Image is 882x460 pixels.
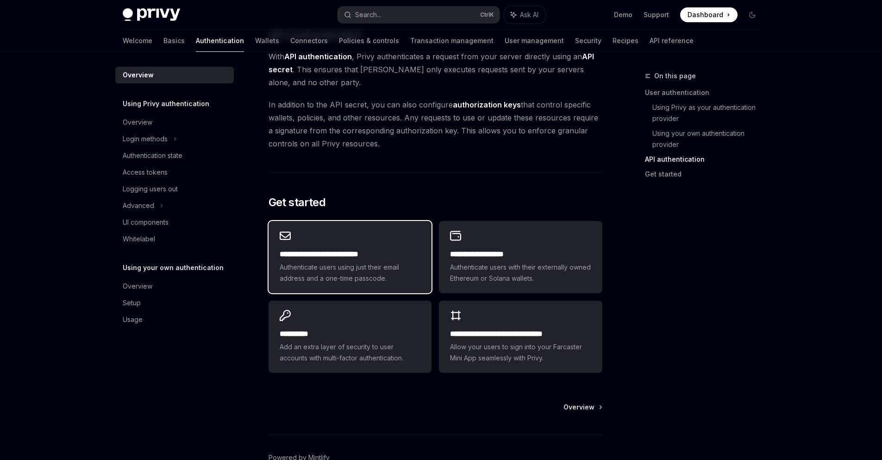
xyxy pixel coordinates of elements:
[290,30,328,52] a: Connectors
[563,403,601,412] a: Overview
[650,30,694,52] a: API reference
[269,50,602,89] span: With , Privy authenticates a request from your server directly using an . This ensures that [PERS...
[123,117,152,128] div: Overview
[115,114,234,131] a: Overview
[439,221,602,293] a: **** **** **** ****Authenticate users with their externally owned Ethereum or Solana wallets.
[269,195,325,210] span: Get started
[115,214,234,231] a: UI components
[123,297,141,309] div: Setup
[645,167,767,182] a: Get started
[123,8,180,21] img: dark logo
[115,231,234,247] a: Whitelabel
[269,98,602,150] span: In addition to the API secret, you can also configure that control specific wallets, policies, an...
[338,6,500,23] button: Search...CtrlK
[269,301,432,373] a: **** *****Add an extra layer of security to user accounts with multi-factor authentication.
[280,341,420,364] span: Add an extra layer of security to user accounts with multi-factor authentication.
[123,233,155,245] div: Whitelabel
[163,30,185,52] a: Basics
[123,69,154,81] div: Overview
[196,30,244,52] a: Authentication
[355,9,381,20] div: Search...
[123,133,168,145] div: Login methods
[688,10,723,19] span: Dashboard
[115,295,234,311] a: Setup
[123,262,224,273] h5: Using your own authentication
[123,30,152,52] a: Welcome
[504,6,545,23] button: Ask AI
[284,52,352,61] strong: API authentication
[613,30,638,52] a: Recipes
[563,403,594,412] span: Overview
[123,217,169,228] div: UI components
[652,100,767,126] a: Using Privy as your authentication provider
[115,278,234,295] a: Overview
[680,7,738,22] a: Dashboard
[654,70,696,82] span: On this page
[123,200,154,211] div: Advanced
[123,314,143,325] div: Usage
[123,183,178,195] div: Logging users out
[115,67,234,83] a: Overview
[645,152,767,167] a: API authentication
[652,126,767,152] a: Using your own authentication provider
[520,10,538,19] span: Ask AI
[255,30,279,52] a: Wallets
[123,281,152,292] div: Overview
[123,150,182,161] div: Authentication state
[614,10,632,19] a: Demo
[280,262,420,284] span: Authenticate users using just their email address and a one-time passcode.
[645,85,767,100] a: User authentication
[644,10,669,19] a: Support
[123,167,168,178] div: Access tokens
[115,181,234,197] a: Logging users out
[450,262,591,284] span: Authenticate users with their externally owned Ethereum or Solana wallets.
[115,147,234,164] a: Authentication state
[115,164,234,181] a: Access tokens
[339,30,399,52] a: Policies & controls
[453,100,521,109] strong: authorization keys
[115,311,234,328] a: Usage
[450,341,591,364] span: Allow your users to sign into your Farcaster Mini App seamlessly with Privy.
[480,11,494,19] span: Ctrl K
[505,30,564,52] a: User management
[575,30,601,52] a: Security
[410,30,494,52] a: Transaction management
[745,7,760,22] button: Toggle dark mode
[123,98,209,109] h5: Using Privy authentication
